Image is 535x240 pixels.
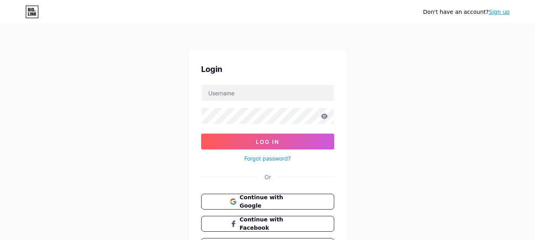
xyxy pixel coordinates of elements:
[201,63,334,75] div: Login
[240,215,305,232] span: Continue with Facebook
[265,173,271,181] div: Or
[201,194,334,210] button: Continue with Google
[201,216,334,232] button: Continue with Facebook
[489,9,510,15] a: Sign up
[201,134,334,149] button: Log In
[202,85,334,101] input: Username
[256,138,279,145] span: Log In
[244,154,291,163] a: Forgot password?
[423,8,510,16] div: Don't have an account?
[240,193,305,210] span: Continue with Google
